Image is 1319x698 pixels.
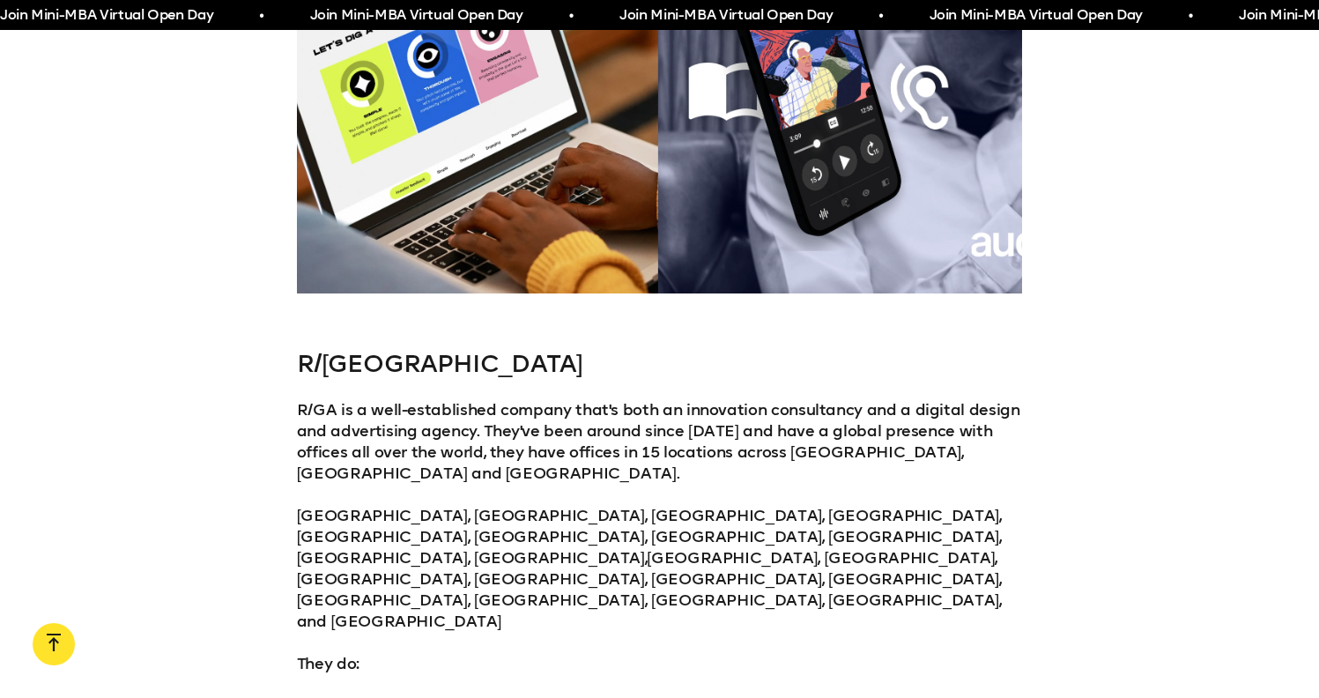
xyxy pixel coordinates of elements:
p: [GEOGRAPHIC_DATA], [GEOGRAPHIC_DATA], [GEOGRAPHIC_DATA], [GEOGRAPHIC_DATA], [GEOGRAPHIC_DATA], [G... [297,505,1022,632]
p: R/GA is a well-established company that's both an innovation consultancy and a digital design and... [297,399,1022,484]
p: They do: [297,653,1022,674]
span: • [1188,5,1192,26]
span: • [258,5,263,26]
span: • [568,5,573,26]
span: • [878,5,883,26]
h3: R/[GEOGRAPHIC_DATA] [297,350,1022,378]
